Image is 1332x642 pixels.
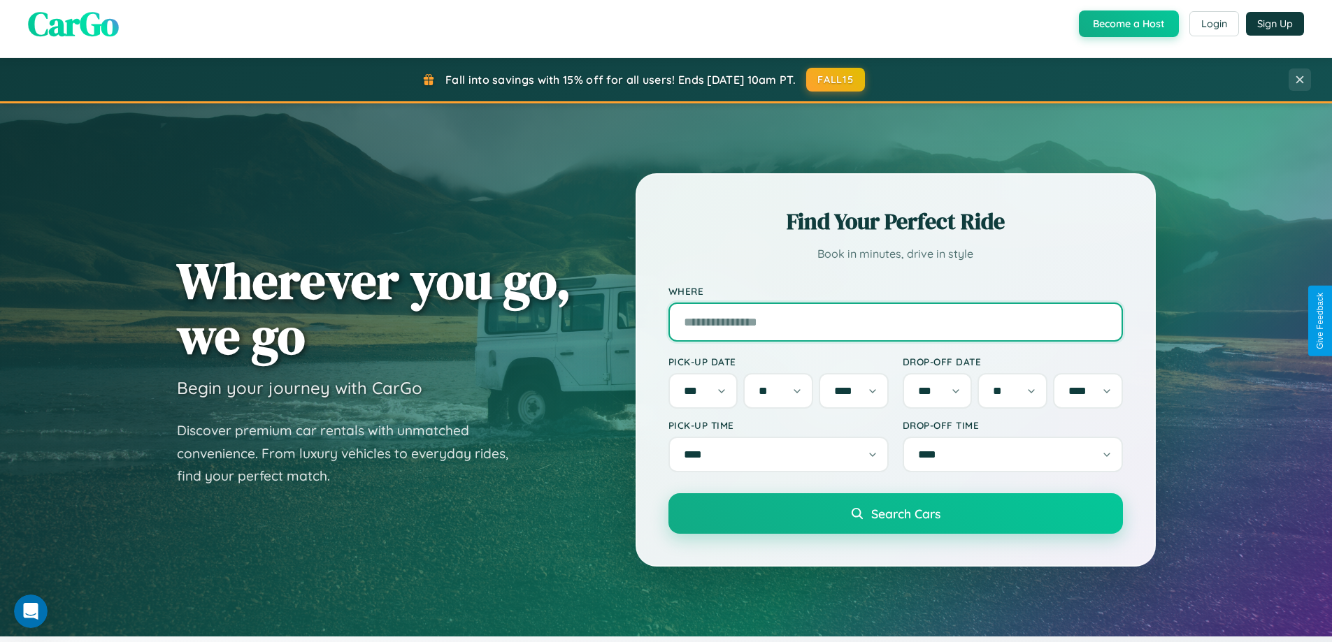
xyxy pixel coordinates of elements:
label: Pick-up Date [668,356,889,367]
label: Where [668,285,1123,297]
span: Search Cars [871,506,940,521]
h2: Find Your Perfect Ride [668,206,1123,237]
p: Discover premium car rentals with unmatched convenience. From luxury vehicles to everyday rides, ... [177,419,527,488]
span: Fall into savings with 15% off for all users! Ends [DATE] 10am PT. [445,73,796,87]
button: Login [1189,11,1239,36]
div: Give Feedback [1315,293,1325,349]
button: Become a Host [1079,10,1179,37]
label: Pick-up Time [668,419,889,431]
h3: Begin your journey with CarGo [177,377,422,398]
button: FALL15 [806,68,865,92]
button: Sign Up [1246,12,1304,36]
span: CarGo [28,1,119,47]
button: Search Cars [668,493,1123,534]
label: Drop-off Date [903,356,1123,367]
p: Book in minutes, drive in style [668,244,1123,264]
iframe: Intercom live chat [14,594,48,628]
label: Drop-off Time [903,419,1123,431]
h1: Wherever you go, we go [177,253,571,363]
